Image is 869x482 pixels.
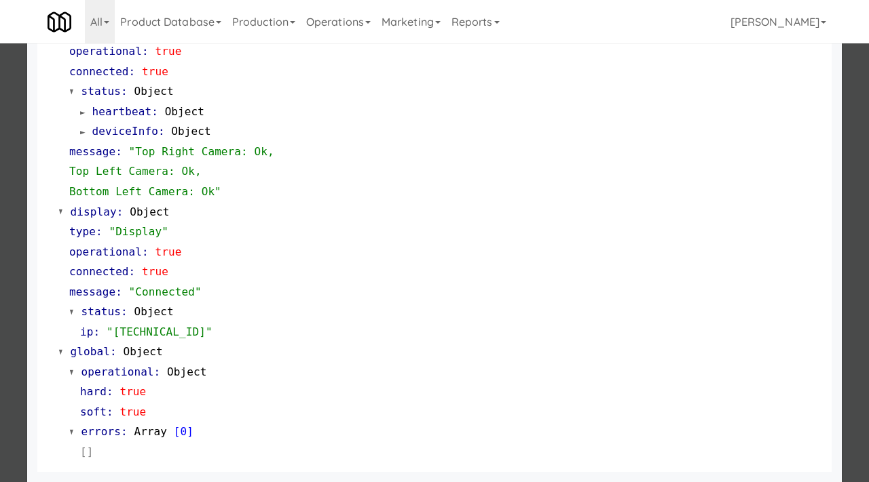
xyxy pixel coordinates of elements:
span: deviceInfo [92,125,158,138]
span: : [115,285,122,298]
span: status [81,305,121,318]
span: : [129,65,136,78]
span: "Connected" [129,285,202,298]
span: : [110,345,117,358]
span: Object [134,305,173,318]
span: : [107,385,113,398]
span: message [69,145,115,158]
span: type [69,225,96,238]
span: true [119,405,146,418]
span: Object [130,205,169,218]
span: : [121,305,128,318]
span: 0 [181,425,187,438]
span: : [115,145,122,158]
span: : [142,245,149,258]
span: Object [171,125,210,138]
span: operational [69,45,142,58]
span: : [107,405,113,418]
span: ip [80,325,93,338]
span: message [69,285,115,298]
span: errors [81,425,121,438]
span: operational [81,365,154,378]
span: "Display" [109,225,168,238]
span: : [154,365,161,378]
span: true [155,45,182,58]
span: connected [69,65,129,78]
span: operational [69,245,142,258]
span: Object [167,365,206,378]
span: : [96,225,103,238]
span: : [117,205,124,218]
span: true [155,245,182,258]
span: Array [134,425,167,438]
span: global [71,345,110,358]
span: : [93,325,100,338]
span: true [142,265,168,278]
span: Object [134,85,173,98]
span: display [71,205,117,218]
span: : [142,45,149,58]
span: heartbeat [92,105,152,118]
span: hard [80,385,107,398]
span: Object [165,105,204,118]
span: ] [187,425,193,438]
span: "Top Right Camera: Ok, Top Left Camera: Ok, Bottom Left Camera: Ok" [69,145,274,198]
span: Object [123,345,162,358]
span: [ [174,425,181,438]
span: : [158,125,165,138]
span: : [121,85,128,98]
span: true [142,65,168,78]
span: status [81,85,121,98]
span: : [129,265,136,278]
span: true [119,385,146,398]
span: "[TECHNICAL_ID]" [107,325,212,338]
span: : [121,425,128,438]
img: Micromart [48,10,71,34]
span: soft [80,405,107,418]
span: : [151,105,158,118]
span: connected [69,265,129,278]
